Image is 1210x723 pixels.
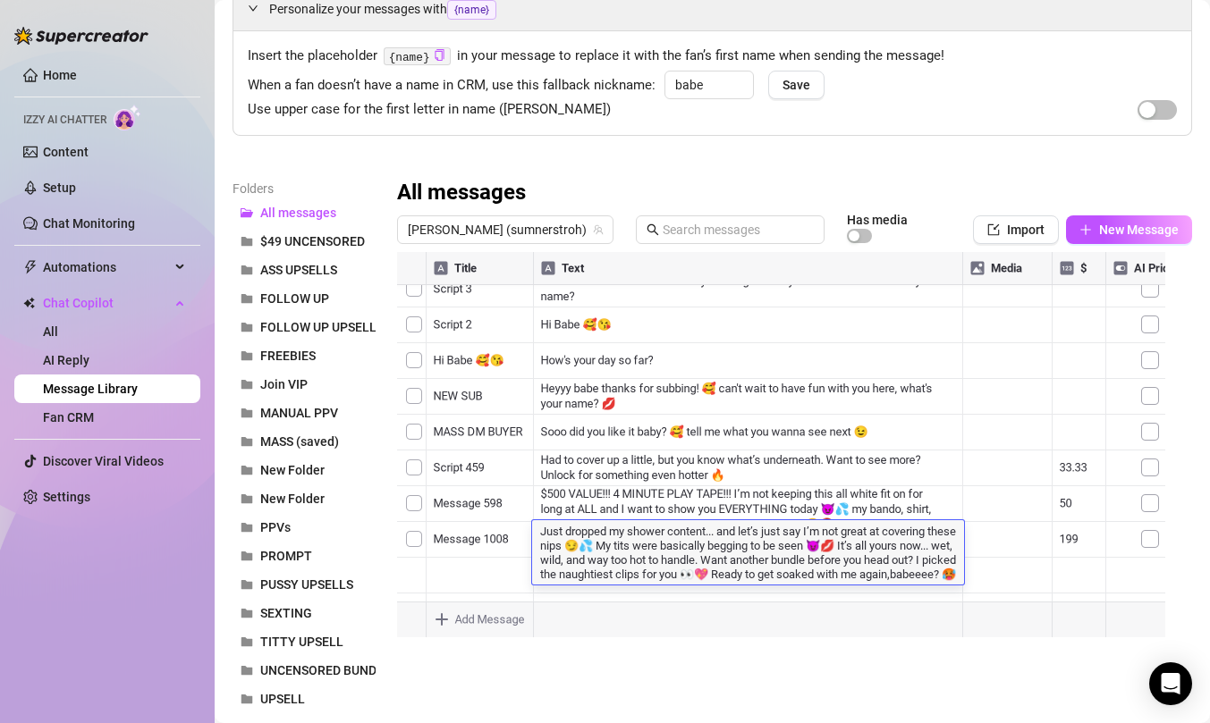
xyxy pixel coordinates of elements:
[783,78,810,92] span: Save
[260,635,343,649] span: TITTY UPSELL
[532,525,964,584] textarea: Just dropped my shower content... and let’s just say I’m not great at covering these nips 😏💦 My t...
[233,656,376,685] button: UNCENSORED BUNDLE
[233,198,376,227] button: All messages
[1066,215,1192,244] button: New Message
[260,606,312,620] span: SEXTING
[241,349,253,362] span: folder
[241,464,253,476] span: folder
[233,456,376,484] button: New Folder
[973,215,1059,244] button: Import
[248,46,1177,67] span: Insert the placeholder in your message to replace it with the fan’s first name when sending the m...
[241,664,253,677] span: folder
[260,320,377,334] span: FOLLOW UP UPSELL
[663,220,814,240] input: Search messages
[233,256,376,284] button: ASS UPSELLS
[1099,223,1179,237] span: New Message
[248,75,656,97] span: When a fan doesn’t have a name in CRM, use this fallback nickname:
[647,223,659,236] span: search
[43,253,170,282] span: Automations
[241,264,253,276] span: folder
[1149,662,1192,705] div: Open Intercom Messenger
[233,484,376,513] button: New Folder
[241,578,253,591] span: folder
[233,599,376,627] button: SEXTING
[43,454,164,468] a: Discover Viral Videos
[241,235,253,248] span: folder
[233,513,376,542] button: PPVs
[233,341,376,370] button: FREEBIES
[260,291,329,306] span: FOLLOW UP
[233,227,376,256] button: $49 UNCENSORED
[233,313,376,341] button: FOLLOW UP UPSELL
[260,663,391,677] span: UNCENSORED BUNDLE
[233,399,376,427] button: MANUAL PPV
[233,370,376,399] button: Join VIP
[434,49,445,63] button: Click to Copy
[260,406,338,420] span: MANUAL PPV
[43,353,89,367] a: AI Reply
[241,492,253,505] span: folder
[434,49,445,61] span: copy
[23,297,35,309] img: Chat Copilot
[43,410,94,425] a: Fan CRM
[23,260,38,274] span: thunderbolt
[23,112,106,129] span: Izzy AI Chatter
[260,492,325,506] span: New Folder
[260,234,365,248] span: $49 UNCENSORED
[260,377,308,391] span: Join VIP
[233,427,376,456] button: MASS (saved)
[260,463,325,477] span: New Folder
[233,542,376,570] button: PROMPT
[1007,223,1045,237] span: Import
[43,181,76,195] a: Setup
[248,99,611,121] span: Use upper case for the first letter in name ([PERSON_NAME])
[43,490,90,504] a: Settings
[241,206,253,219] span: folder-open
[233,570,376,599] button: PUSSY UPSELLS
[233,627,376,656] button: TITTY UPSELL
[43,216,135,231] a: Chat Monitoring
[847,214,908,225] article: Has media
[397,179,526,207] h3: All messages
[248,3,258,13] span: expanded
[408,216,603,243] span: Sumner (sumnerstroh)
[1079,223,1092,236] span: plus
[241,693,253,705] span: folder
[43,324,58,339] a: All
[384,47,451,66] code: {name}
[260,434,339,449] span: MASS (saved)
[260,206,336,220] span: All messages
[241,435,253,448] span: folder
[43,382,138,396] a: Message Library
[987,223,1000,236] span: import
[241,292,253,305] span: folder
[260,520,291,534] span: PPVs
[241,407,253,419] span: folder
[114,105,141,130] img: AI Chatter
[241,378,253,391] span: folder
[233,179,376,198] article: Folders
[768,71,825,99] button: Save
[260,263,337,277] span: ASS UPSELLS
[241,321,253,333] span: folder
[43,68,77,82] a: Home
[241,607,253,619] span: folder
[593,224,604,235] span: team
[14,27,148,45] img: logo-BBDzfeDw.svg
[43,289,170,317] span: Chat Copilot
[241,521,253,534] span: folder
[233,685,376,713] button: UPSELL
[241,635,253,648] span: folder
[260,349,316,363] span: FREEBIES
[260,577,353,592] span: PUSSY UPSELLS
[43,145,89,159] a: Content
[260,549,312,563] span: PROMPT
[260,692,305,706] span: UPSELL
[233,284,376,313] button: FOLLOW UP
[241,550,253,562] span: folder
